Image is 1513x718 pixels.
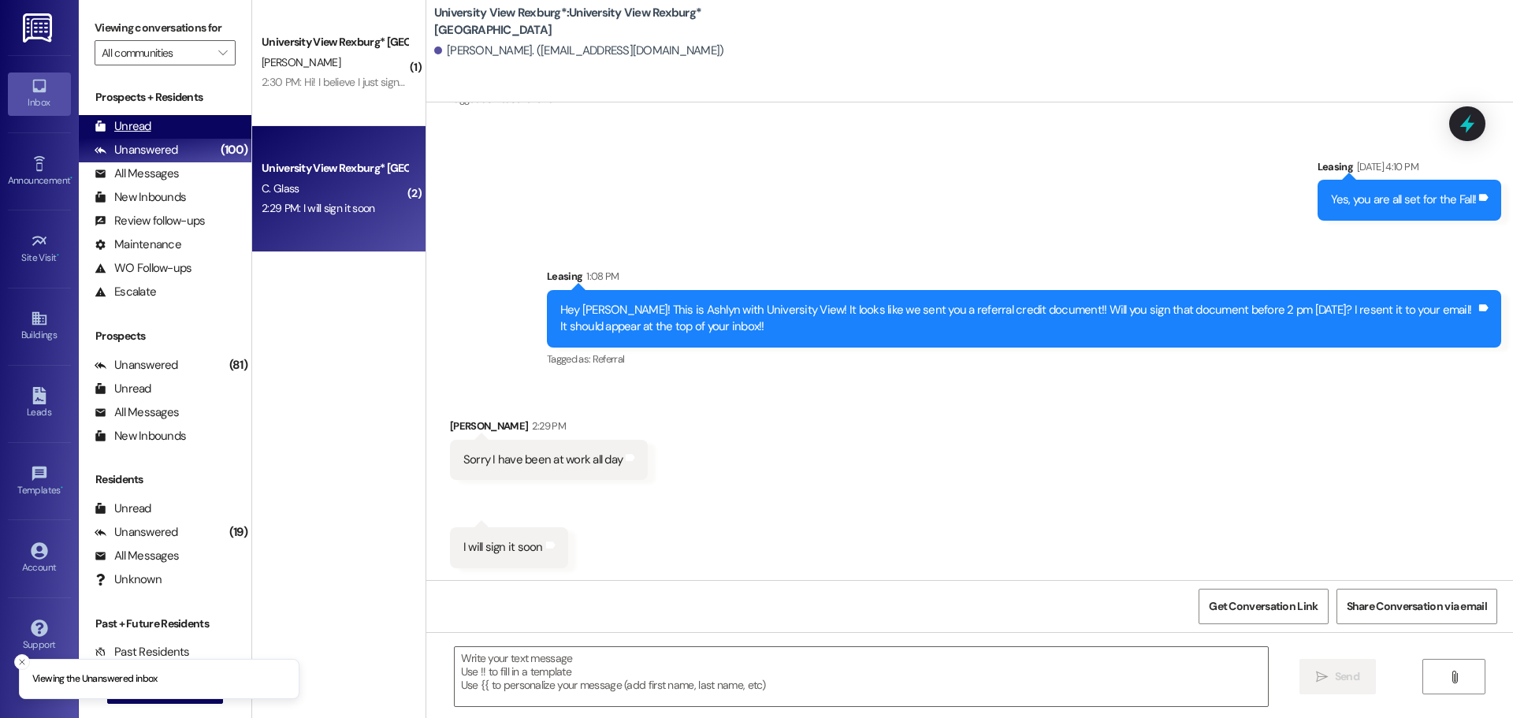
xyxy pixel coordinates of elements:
[218,47,227,59] i: 
[95,524,178,541] div: Unanswered
[95,142,178,158] div: Unanswered
[79,616,251,632] div: Past + Future Residents
[79,471,251,488] div: Residents
[8,305,71,348] a: Buildings
[95,428,186,445] div: New Inbounds
[1448,671,1460,683] i: 
[95,16,236,40] label: Viewing conversations for
[102,40,210,65] input: All communities
[1316,671,1328,683] i: 
[262,34,407,50] div: University View Rexburg* [GEOGRAPHIC_DATA]
[95,236,181,253] div: Maintenance
[95,500,151,517] div: Unread
[1336,589,1497,624] button: Share Conversation via email
[95,189,186,206] div: New Inbounds
[8,228,71,270] a: Site Visit •
[23,13,55,43] img: ResiDesk Logo
[593,352,625,366] span: Referral
[547,268,1501,290] div: Leasing
[262,201,374,215] div: 2:29 PM: I will sign it soon
[262,55,340,69] span: [PERSON_NAME]
[95,213,205,229] div: Review follow-ups
[95,357,178,374] div: Unanswered
[1209,598,1318,615] span: Get Conversation Link
[79,89,251,106] div: Prospects + Residents
[95,166,179,182] div: All Messages
[582,268,619,285] div: 1:08 PM
[95,284,156,300] div: Escalate
[8,615,71,657] a: Support
[1347,598,1487,615] span: Share Conversation via email
[14,654,30,670] button: Close toast
[1199,589,1328,624] button: Get Conversation Link
[547,348,1501,370] div: Tagged as:
[528,418,565,434] div: 2:29 PM
[463,539,543,556] div: I will sign it soon
[95,404,179,421] div: All Messages
[560,302,1476,336] div: Hey [PERSON_NAME]! This is Ashlyn with University View! It looks like we sent you a referral cred...
[95,381,151,397] div: Unread
[1299,659,1376,694] button: Send
[95,571,162,588] div: Unknown
[8,538,71,580] a: Account
[262,160,407,177] div: University View Rexburg* [GEOGRAPHIC_DATA]
[225,520,251,545] div: (19)
[217,138,251,162] div: (100)
[225,353,251,378] div: (81)
[463,452,623,468] div: Sorry I have been at work all day
[95,118,151,135] div: Unread
[262,181,299,195] span: C. Glass
[434,5,749,39] b: University View Rexburg*: University View Rexburg* [GEOGRAPHIC_DATA]
[1335,668,1359,685] span: Send
[450,418,648,440] div: [PERSON_NAME]
[262,75,441,89] div: 2:30 PM: Hi! I believe I just signed them!
[79,328,251,344] div: Prospects
[57,250,59,261] span: •
[8,73,71,115] a: Inbox
[32,672,158,686] p: Viewing the Unanswered inbox
[1353,158,1418,175] div: [DATE] 4:10 PM
[8,460,71,503] a: Templates •
[95,260,191,277] div: WO Follow-ups
[95,644,190,660] div: Past Residents
[434,43,724,59] div: [PERSON_NAME]. ([EMAIL_ADDRESS][DOMAIN_NAME])
[1331,192,1477,208] div: Yes, you are all set for the Fall!
[70,173,72,184] span: •
[1318,158,1502,180] div: Leasing
[8,382,71,425] a: Leads
[61,482,63,493] span: •
[95,548,179,564] div: All Messages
